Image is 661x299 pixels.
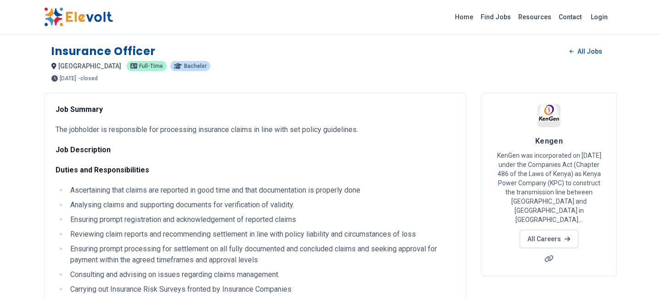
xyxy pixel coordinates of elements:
a: Contact [555,10,585,24]
a: Find Jobs [477,10,515,24]
span: Bachelor [184,63,207,69]
strong: Job Description [56,145,111,154]
span: Kengen [535,137,563,145]
img: Kengen [538,104,560,127]
li: Ensuring prompt processing for settlement on all fully documented and concluded claims and seekin... [67,244,455,266]
p: - closed [78,76,98,81]
li: Analysing claims and supporting documents for verification of validity. [67,199,455,210]
a: All Careers [520,230,578,248]
strong: Job Summary [56,105,103,114]
p: The jobholder is responsible for processing insurance claims in line with set policy guidelines. [56,124,455,135]
p: KenGen was incorporated on [DATE] under the Companies Act (Chapter 486 of the Laws of Kenya) as K... [493,151,605,224]
span: [DATE] [60,76,76,81]
a: Home [451,10,477,24]
strong: Duties and Responsibilities [56,166,149,174]
li: Reviewing claim reports and recommending settlement in line with policy liability and circumstanc... [67,229,455,240]
span: Full-time [139,63,163,69]
li: Carrying out Insurance Risk Surveys fronted by Insurance Companies [67,284,455,295]
a: All Jobs [562,44,610,58]
span: [GEOGRAPHIC_DATA] [58,62,121,70]
li: Ensuring prompt registration and acknowledgement of reported claims [67,214,455,225]
a: Login [585,8,613,26]
a: Resources [515,10,555,24]
h1: Insurance Officer [51,44,155,59]
li: Consulting and advising on issues regarding claims management. [67,269,455,280]
li: Ascertaining that claims are reported in good time and that documentation is properly done [67,185,455,196]
img: Elevolt [44,7,113,27]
